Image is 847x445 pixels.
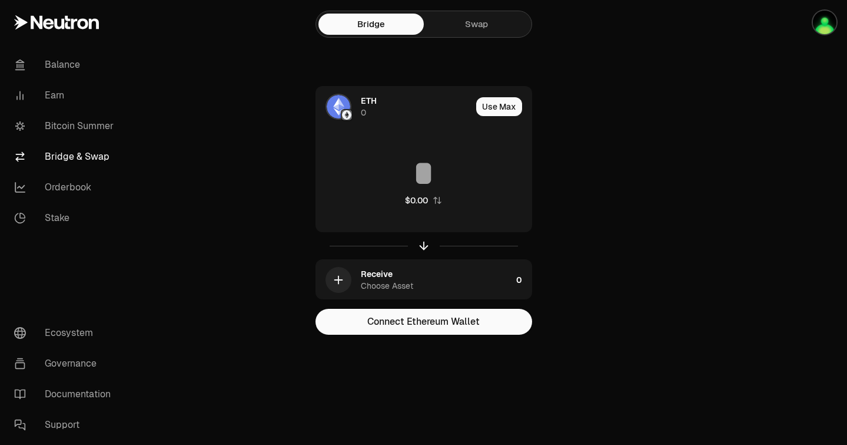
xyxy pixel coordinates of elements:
a: Earn [5,80,127,111]
div: $0.00 [405,195,428,206]
a: Stake [5,203,127,233]
div: 0 [361,107,366,118]
a: Swap [424,14,529,35]
a: Orderbook [5,172,127,203]
button: Connect Ethereum Wallet [315,309,532,335]
a: Bridge & Swap [5,141,127,172]
button: $0.00 [405,195,442,206]
div: ReceiveChoose Asset [316,260,511,300]
a: Governance [5,348,127,379]
span: ETH [361,95,377,107]
a: Balance [5,50,127,80]
button: ReceiveChoose Asset0 [316,260,532,300]
div: Choose Asset [361,280,413,292]
button: Use Max [476,97,522,116]
a: Support [5,410,127,440]
img: Ethereum Logo [342,110,351,120]
div: Receive [361,268,393,280]
a: Documentation [5,379,127,410]
img: zeroone20 [813,11,836,34]
a: Bitcoin Summer [5,111,127,141]
a: Bridge [318,14,424,35]
img: ETH Logo [327,95,350,118]
div: ETH LogoEthereum LogoEthereum LogoETH0 [316,87,471,127]
div: 0 [516,260,532,300]
a: Ecosystem [5,318,127,348]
